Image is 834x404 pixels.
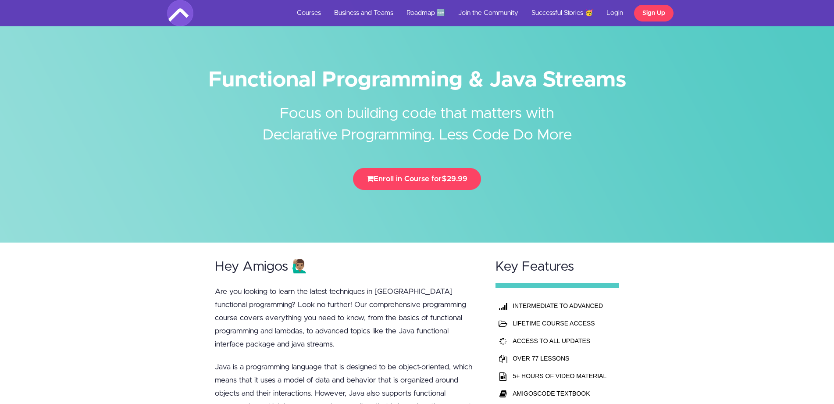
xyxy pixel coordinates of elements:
[510,297,609,315] th: INTERMEDIATE TO ADVANCED
[442,175,467,182] span: $29.99
[510,350,609,367] td: OVER 77 LESSONS
[215,260,479,274] h2: Hey Amigos 🙋🏽‍♂️
[634,5,674,21] a: Sign Up
[167,70,667,90] h1: Functional Programming & Java Streams
[510,315,609,332] td: LIFETIME COURSE ACCESS
[510,385,609,402] td: AMIGOSCODE TEXTBOOK
[353,168,481,190] button: Enroll in Course for$29.99
[510,367,609,385] td: 5+ HOURS OF VIDEO MATERIAL
[495,260,619,274] h2: Key Features
[215,285,479,351] p: Are you looking to learn the latest techniques in [GEOGRAPHIC_DATA] functional programming? Look ...
[253,90,581,146] h2: Focus on building code that matters with Declarative Programming. Less Code Do More
[510,332,609,350] td: ACCESS TO ALL UPDATES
